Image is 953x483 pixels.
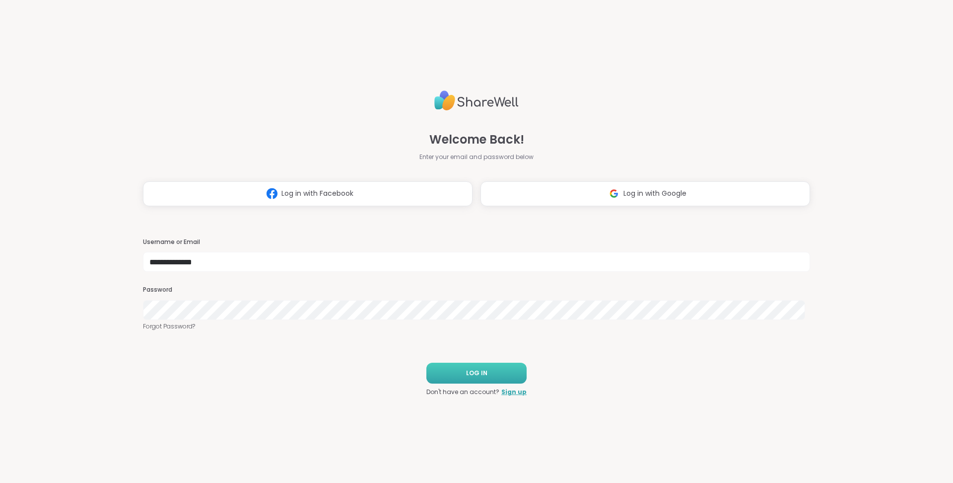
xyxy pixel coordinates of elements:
[419,153,534,161] span: Enter your email and password below
[143,181,473,206] button: Log in with Facebook
[434,86,519,115] img: ShareWell Logo
[426,363,527,384] button: LOG IN
[143,286,810,294] h3: Password
[501,388,527,397] a: Sign up
[426,388,499,397] span: Don't have an account?
[143,322,810,331] a: Forgot Password?
[281,188,353,199] span: Log in with Facebook
[143,238,810,246] h3: Username or Email
[605,184,623,203] img: ShareWell Logomark
[623,188,686,199] span: Log in with Google
[480,181,810,206] button: Log in with Google
[263,184,281,203] img: ShareWell Logomark
[466,369,487,378] span: LOG IN
[429,131,524,149] span: Welcome Back!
